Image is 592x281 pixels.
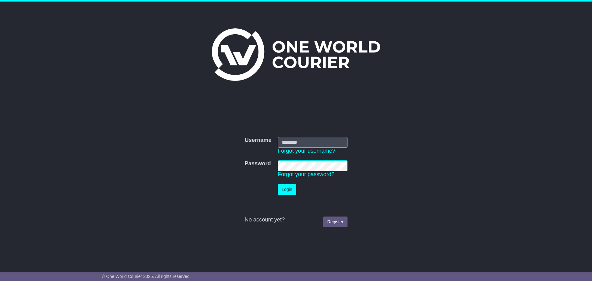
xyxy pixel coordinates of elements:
img: One World [212,28,380,81]
a: Forgot your password? [278,171,335,177]
a: Forgot your username? [278,148,335,154]
div: No account yet? [245,217,347,223]
span: © One World Courier 2025. All rights reserved. [102,274,191,279]
button: Login [278,184,296,195]
label: Password [245,160,271,167]
a: Register [323,217,347,227]
label: Username [245,137,271,144]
